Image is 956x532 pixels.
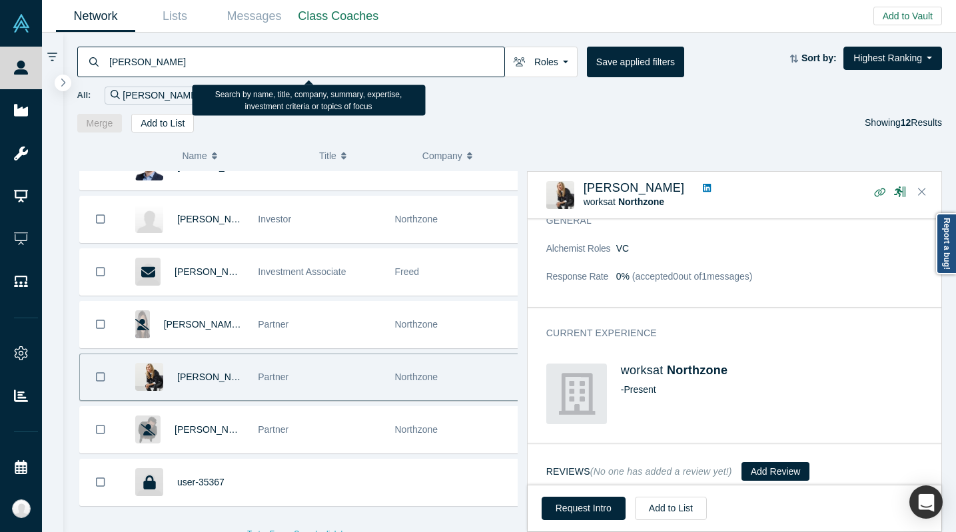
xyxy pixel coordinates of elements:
[616,242,933,256] dd: VC
[135,1,215,32] a: Lists
[546,181,574,209] img: Jessica Schultz's Profile Image
[12,14,31,33] img: Alchemist Vault Logo
[182,142,305,170] button: Name
[618,196,664,207] a: Northzone
[294,1,383,32] a: Class Coaches
[584,181,685,194] a: [PERSON_NAME]
[422,142,512,170] button: Company
[395,214,438,224] span: Northzone
[635,497,707,520] button: Add to List
[542,497,626,520] button: Request Intro
[422,142,462,170] span: Company
[546,242,616,270] dt: Alchemist Roles
[175,424,251,435] a: [PERSON_NAME]
[590,466,732,477] small: (No one has added a review yet!)
[901,117,911,128] strong: 12
[912,182,932,203] button: Close
[105,87,215,105] div: [PERSON_NAME]
[587,47,684,77] button: Save applied filters
[135,363,163,391] img: Jessica Schultz's Profile Image
[621,383,933,397] div: - Present
[667,364,727,377] a: Northzone
[108,46,504,77] input: Search by name, title, company, summary, expertise, investment criteria or topics of focus
[80,407,121,453] button: Bookmark
[80,196,121,242] button: Bookmark
[630,271,752,282] span: (accepted 0 out of 1 messages)
[546,270,616,298] dt: Response Rate
[80,354,121,400] button: Bookmark
[865,114,942,133] div: Showing
[175,266,251,277] a: [PERSON_NAME]
[258,424,288,435] span: Partner
[77,89,91,102] span: All:
[131,114,194,133] button: Add to List
[616,271,630,282] span: 0%
[77,114,123,133] button: Merge
[319,142,408,170] button: Title
[319,142,336,170] span: Title
[182,142,207,170] span: Name
[177,214,254,224] a: [PERSON_NAME]
[395,424,438,435] span: Northzone
[843,47,942,70] button: Highest Ranking
[504,47,578,77] button: Roles
[546,364,607,424] img: Northzone's Logo
[199,88,209,103] button: Remove Filter
[177,161,254,172] a: [PERSON_NAME]
[258,214,291,224] span: Investor
[12,499,31,518] img: Katinka Harsányi's Account
[901,117,942,128] span: Results
[801,53,837,63] strong: Sort by:
[546,326,914,340] h3: Current Experience
[936,213,956,274] a: Report a bug!
[80,249,121,295] button: Bookmark
[135,205,163,233] img: William Jilltoft's Profile Image
[80,459,121,505] button: Bookmark
[546,214,914,228] h3: General
[395,372,438,382] span: Northzone
[80,302,121,348] button: Bookmark
[56,1,135,32] a: Network
[177,477,225,487] a: user-35367
[395,319,438,330] span: Northzone
[741,462,810,481] button: Add Review
[584,196,664,207] span: works at
[258,161,278,172] span: CFO
[177,372,254,382] a: [PERSON_NAME]
[258,319,288,330] span: Partner
[258,266,346,277] span: Investment Associate
[215,1,294,32] a: Messages
[395,266,420,277] span: Freed
[258,372,288,382] span: Partner
[546,465,732,479] h3: Reviews
[873,7,942,25] button: Add to Vault
[164,319,320,330] a: [PERSON_NAME] [PERSON_NAME]
[621,364,933,378] h4: works at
